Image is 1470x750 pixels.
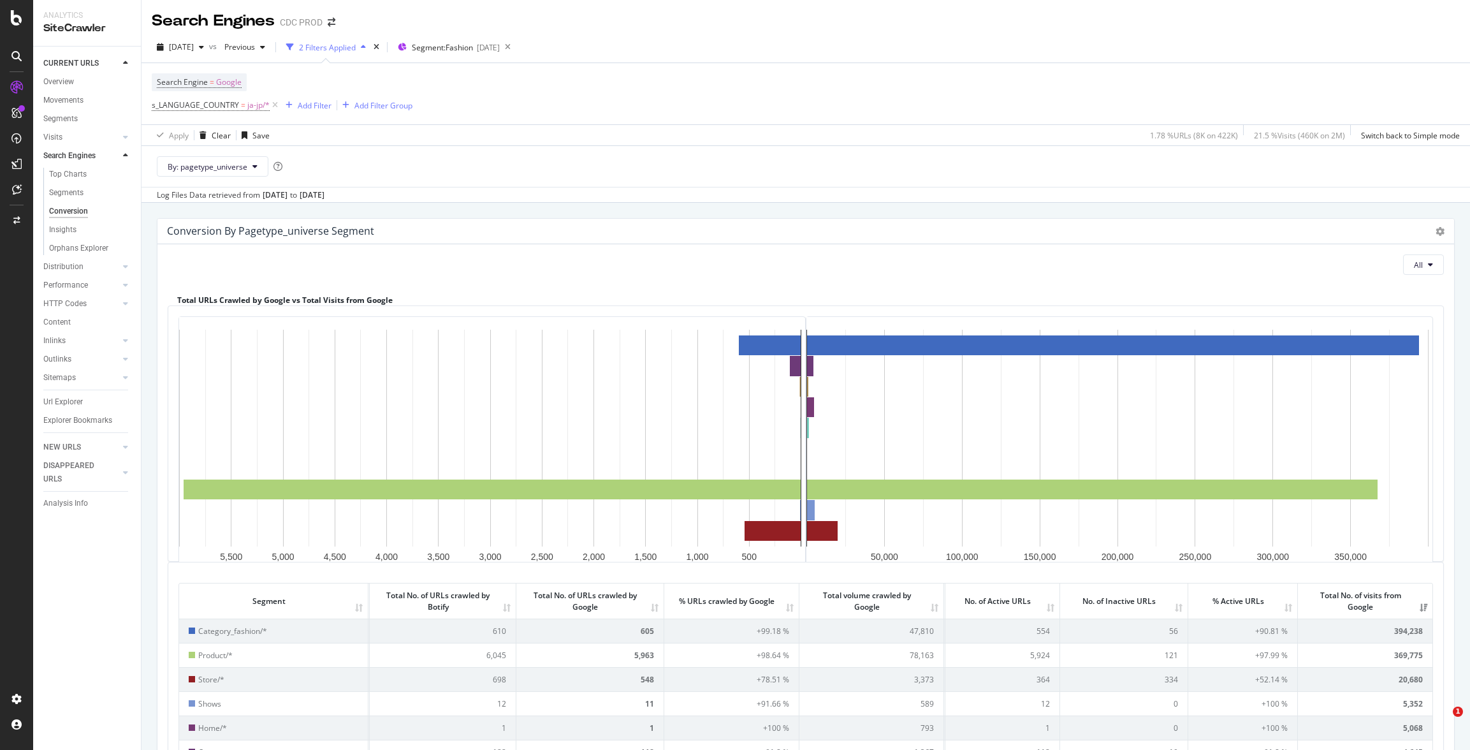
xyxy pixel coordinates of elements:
[664,643,800,667] td: +98.64 %
[43,75,74,89] div: Overview
[43,459,119,486] a: DISAPPEARED URLS
[43,21,131,36] div: SiteCrawler
[43,260,119,274] a: Distribution
[1060,716,1188,740] td: 0
[1436,227,1445,236] i: Options
[328,18,335,27] div: arrow-right-arrow-left
[198,626,267,636] span: Category_fashion/*
[516,716,664,740] td: 1
[43,414,132,427] a: Explorer Bookmarks
[49,223,76,237] div: Insights
[1024,552,1056,562] text: 150,000
[152,37,209,57] button: [DATE]
[43,371,76,385] div: Sitemaps
[169,41,194,52] span: 2025 Oct. 3rd
[43,112,132,126] a: Segments
[152,125,189,145] button: Apply
[198,698,221,709] span: Shows
[516,643,664,667] td: 5,963
[49,242,132,255] a: Orphans Explorer
[43,334,66,348] div: Inlinks
[1403,254,1444,275] button: All
[43,94,132,107] a: Movements
[43,297,119,311] a: HTTP Codes
[945,643,1060,667] td: 5,924
[43,57,99,70] div: CURRENT URLS
[49,168,87,181] div: Top Charts
[1254,130,1345,141] div: 21.5 % Visits ( 460K on 2M )
[43,149,96,163] div: Search Engines
[220,552,242,562] text: 5,500
[216,73,242,91] span: Google
[43,353,71,366] div: Outlinks
[157,156,268,177] button: By: pagetype_universe
[298,100,331,111] div: Add Filter
[945,691,1060,716] td: 12
[1188,667,1298,691] td: +52.14 %
[43,57,119,70] a: CURRENT URLS
[375,552,398,562] text: 4,000
[686,552,708,562] text: 1,000
[1256,552,1289,562] text: 300,000
[1060,619,1188,643] td: 56
[210,77,214,87] span: =
[370,691,516,716] td: 12
[168,161,247,172] span: By: pagetype_universe
[43,260,84,274] div: Distribution
[1179,552,1212,562] text: 250,000
[43,414,112,427] div: Explorer Bookmarks
[516,691,664,716] td: 11
[43,395,83,409] div: Url Explorer
[1356,125,1460,145] button: Switch back to Simple mode
[280,16,323,29] div: CDC PROD
[664,667,800,691] td: +78.51 %
[799,584,945,618] th: Total volume crawled by Google: activate to sort column ascending
[299,42,356,53] div: 2 Filters Applied
[742,552,757,562] text: 500
[43,459,108,486] div: DISAPPEARED URLS
[1298,619,1432,643] td: 394,238
[167,223,374,240] h4: Conversion by pagetype_universe Segment
[1188,584,1298,618] th: % Active URLs: activate to sort column ascending
[871,552,898,562] text: 50,000
[945,619,1060,643] td: 554
[946,552,979,562] text: 100,000
[337,98,412,113] button: Add Filter Group
[43,334,119,348] a: Inlinks
[43,131,119,144] a: Visits
[198,650,233,661] span: Product/*
[1060,584,1188,618] th: No. of Inactive URLs: activate to sort column ascending
[198,674,224,685] span: Store/*
[806,317,1429,572] div: A chart.
[1414,260,1423,270] span: All
[49,242,108,255] div: Orphans Explorer
[1102,552,1134,562] text: 200,000
[152,99,239,110] span: s_LANGUAGE_COUNTRY
[516,667,664,691] td: 548
[43,279,88,292] div: Performance
[479,552,501,562] text: 3,000
[43,497,88,510] div: Analysis Info
[157,189,324,201] div: Log Files Data retrieved from to
[43,112,78,126] div: Segments
[194,125,231,145] button: Clear
[516,584,664,618] th: Total No. of URLs crawled by Google: activate to sort column ascending
[370,716,516,740] td: 1
[324,552,346,562] text: 4,500
[280,98,331,113] button: Add Filter
[252,130,270,141] div: Save
[531,552,553,562] text: 2,500
[157,77,208,87] span: Search Engine
[169,130,189,141] div: Apply
[583,552,605,562] text: 2,000
[1060,643,1188,667] td: 121
[370,584,516,618] th: Total No. of URLs crawled by Botify: activate to sort column ascending
[477,42,500,53] div: [DATE]
[281,37,371,57] button: 2 Filters Applied
[393,37,500,57] button: Segment:Fashion[DATE]
[945,716,1060,740] td: 1
[43,94,84,107] div: Movements
[241,99,245,110] span: =
[49,205,88,218] div: Conversion
[370,643,516,667] td: 6,045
